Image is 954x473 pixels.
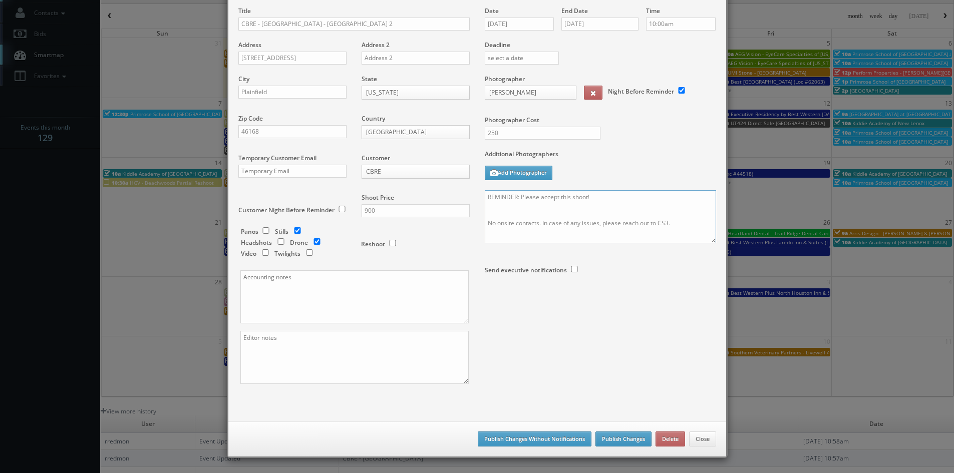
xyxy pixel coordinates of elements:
[362,75,377,83] label: State
[238,7,251,15] label: Title
[485,75,525,83] label: Photographer
[238,75,249,83] label: City
[238,165,347,178] input: Temporary Email
[238,18,470,31] input: Title
[485,166,552,180] button: Add Photographer
[485,86,576,100] a: [PERSON_NAME]
[485,266,567,274] label: Send executive notifications
[241,249,256,258] label: Video
[362,114,385,123] label: Country
[477,116,724,124] label: Photographer Cost
[689,431,716,446] button: Close
[485,18,554,31] input: Select a date
[485,150,716,163] label: Additional Photographers
[238,41,261,49] label: Address
[238,154,316,162] label: Temporary Customer Email
[656,431,685,446] button: Delete
[561,7,588,15] label: End Date
[238,52,347,65] input: Address
[362,204,470,217] input: Shoot Price
[478,431,591,446] button: Publish Changes Without Notifications
[561,18,639,31] input: Select a date
[485,7,499,15] label: Date
[608,87,674,96] label: Night Before Reminder
[238,114,263,123] label: Zip Code
[362,154,390,162] label: Customer
[366,126,456,139] span: [GEOGRAPHIC_DATA]
[366,86,456,99] span: [US_STATE]
[238,86,347,99] input: City
[275,227,288,236] label: Stills
[489,86,563,99] span: [PERSON_NAME]
[238,125,347,138] input: Zip Code
[241,227,258,236] label: Panos
[290,238,308,247] label: Drone
[362,86,470,100] a: [US_STATE]
[362,193,394,202] label: Shoot Price
[362,165,470,179] a: CBRE
[595,431,652,446] button: Publish Changes
[485,52,559,65] input: select a date
[485,127,600,140] input: Photographer Cost
[362,125,470,139] a: [GEOGRAPHIC_DATA]
[362,41,390,49] label: Address 2
[477,41,724,49] label: Deadline
[241,238,272,247] label: Headshots
[238,206,335,214] label: Customer Night Before Reminder
[646,7,660,15] label: Time
[361,240,385,248] label: Reshoot
[274,249,300,258] label: Twilights
[362,52,470,65] input: Address 2
[366,165,456,178] span: CBRE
